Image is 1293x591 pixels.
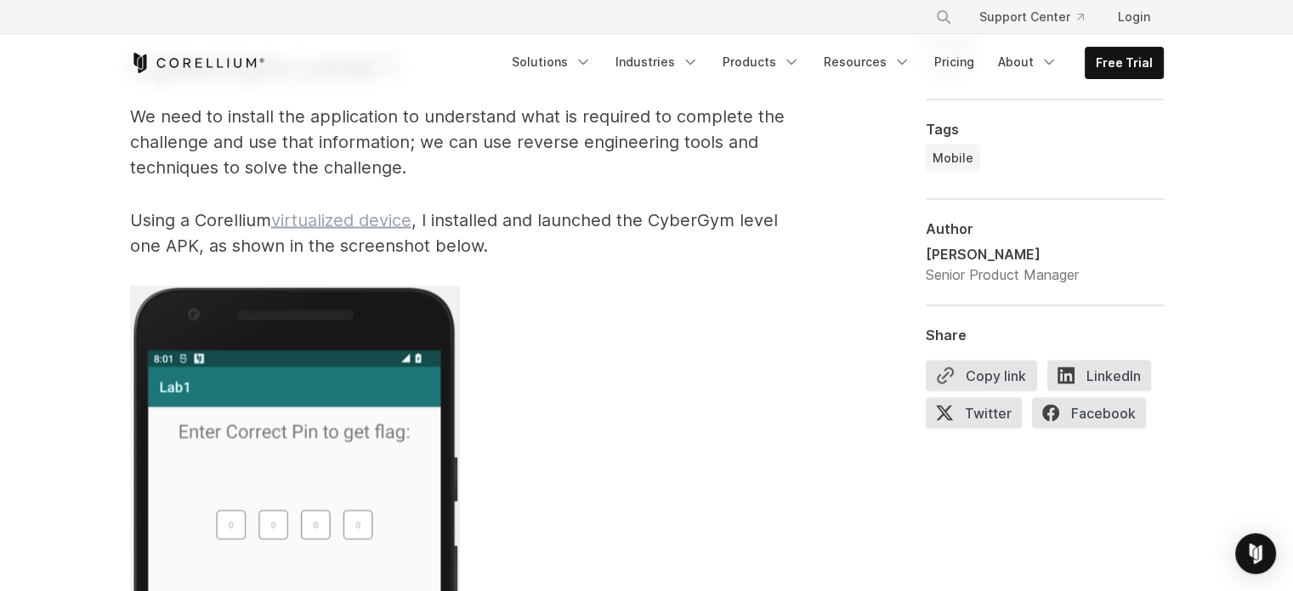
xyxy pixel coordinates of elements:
[988,47,1068,77] a: About
[1047,360,1161,397] a: LinkedIn
[1086,48,1163,78] a: Free Trial
[502,47,602,77] a: Solutions
[130,207,810,259] p: Using a Corellium , I installed and launched the CyberGym level one APK, as shown in the screensh...
[915,2,1164,32] div: Navigation Menu
[1032,397,1146,428] span: Facebook
[926,397,1032,435] a: Twitter
[1104,2,1164,32] a: Login
[814,47,921,77] a: Resources
[1047,360,1151,390] span: LinkedIn
[926,144,980,171] a: Mobile
[130,104,810,180] p: We need to install the application to understand what is required to complete the challenge and u...
[1032,397,1156,435] a: Facebook
[926,243,1079,264] div: [PERSON_NAME]
[928,2,959,32] button: Search
[926,120,1164,137] div: Tags
[926,326,1164,343] div: Share
[502,47,1164,79] div: Navigation Menu
[130,53,265,73] a: Corellium Home
[926,360,1037,390] button: Copy link
[926,397,1022,428] span: Twitter
[926,264,1079,284] div: Senior Product Manager
[605,47,709,77] a: Industries
[924,47,984,77] a: Pricing
[271,210,411,230] a: virtualized device
[926,219,1164,236] div: Author
[1235,533,1276,574] div: Open Intercom Messenger
[966,2,1097,32] a: Support Center
[712,47,810,77] a: Products
[933,149,973,166] span: Mobile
